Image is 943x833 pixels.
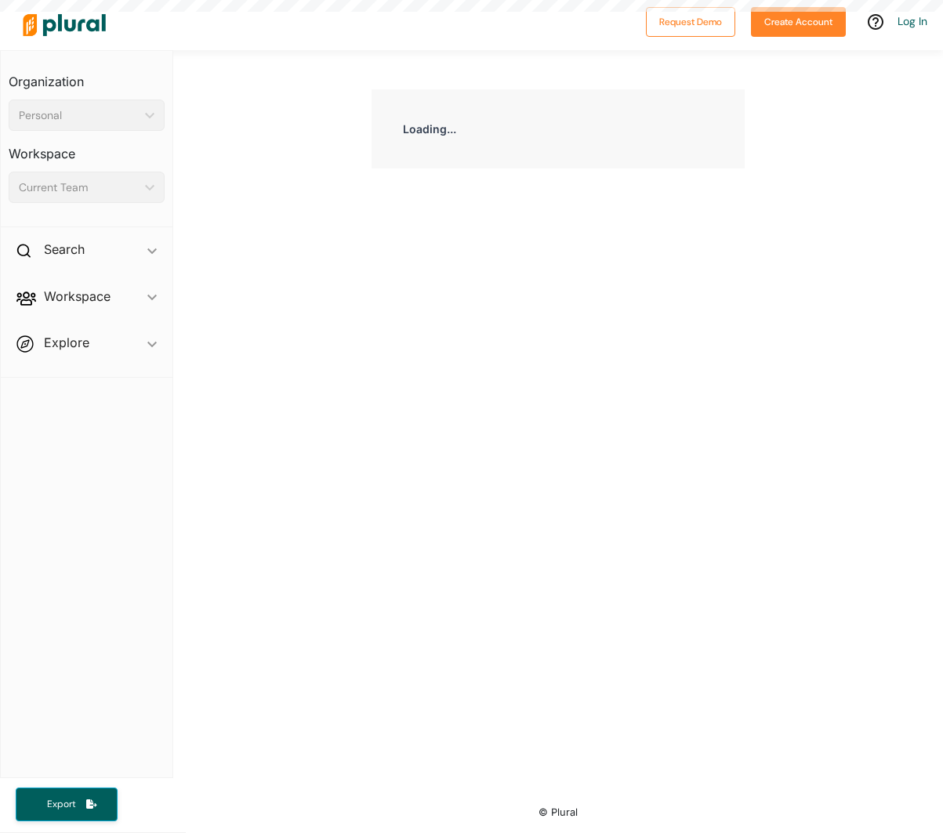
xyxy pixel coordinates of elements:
h3: Workspace [9,131,165,165]
span: Export [36,798,86,811]
h3: Organization [9,59,165,93]
button: Create Account [751,7,846,37]
a: Create Account [751,13,846,29]
div: Personal [19,107,139,124]
button: Request Demo [646,7,735,37]
small: © Plural [539,806,578,818]
a: Log In [898,14,927,28]
button: Export [16,788,118,821]
h2: Search [44,241,85,258]
div: Loading... [372,89,745,168]
div: Current Team [19,179,139,196]
a: Request Demo [646,13,735,29]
